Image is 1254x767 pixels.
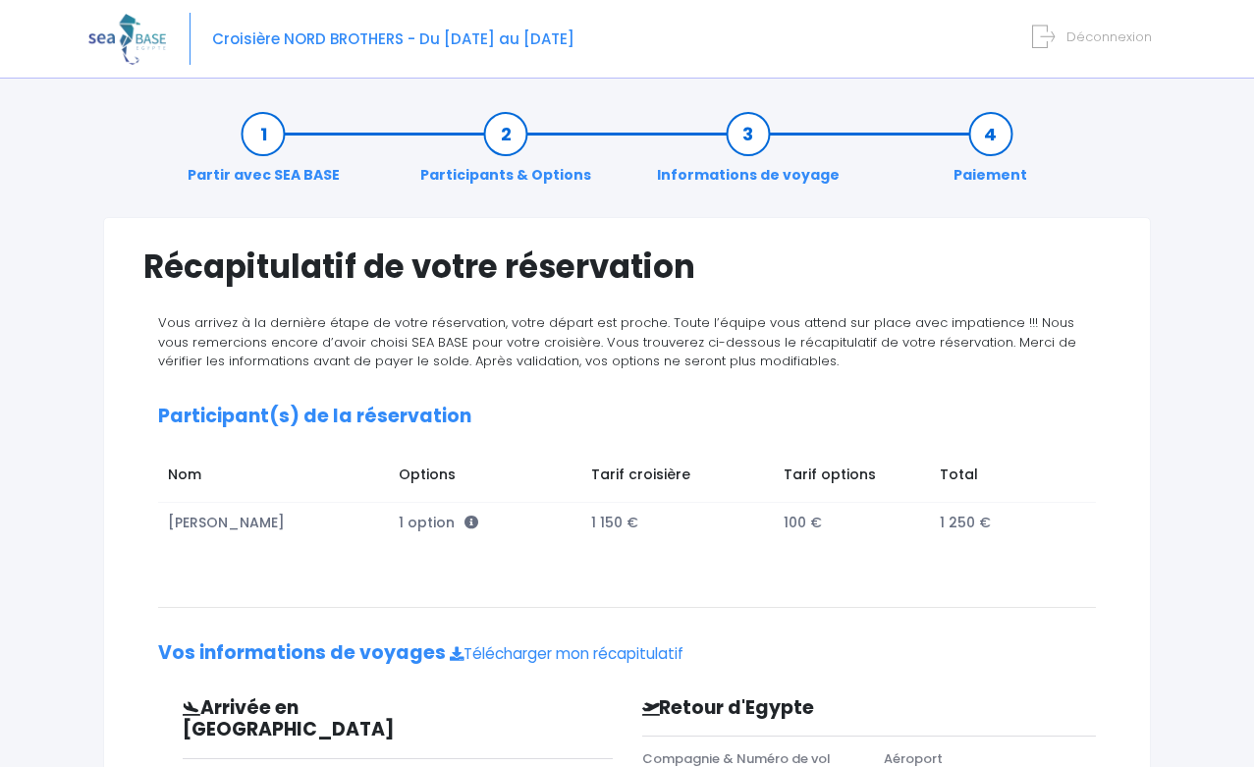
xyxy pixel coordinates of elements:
[410,124,601,186] a: Participants & Options
[450,643,683,664] a: Télécharger mon récapitulatif
[581,503,774,543] td: 1 150 €
[158,455,389,502] td: Nom
[774,455,930,502] td: Tarif options
[143,247,1111,286] h1: Récapitulatif de votre réservation
[158,642,1096,665] h2: Vos informations de voyages
[1066,27,1152,46] span: Déconnexion
[399,513,478,532] span: 1 option
[774,503,930,543] td: 100 €
[158,406,1096,428] h2: Participant(s) de la réservation
[930,503,1076,543] td: 1 250 €
[158,503,389,543] td: [PERSON_NAME]
[168,697,513,742] h3: Arrivée en [GEOGRAPHIC_DATA]
[581,455,774,502] td: Tarif croisière
[178,124,350,186] a: Partir avec SEA BASE
[944,124,1037,186] a: Paiement
[647,124,849,186] a: Informations de voyage
[389,455,581,502] td: Options
[930,455,1076,502] td: Total
[627,697,990,720] h3: Retour d'Egypte
[158,313,1076,370] span: Vous arrivez à la dernière étape de votre réservation, votre départ est proche. Toute l’équipe vo...
[212,28,574,49] span: Croisière NORD BROTHERS - Du [DATE] au [DATE]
